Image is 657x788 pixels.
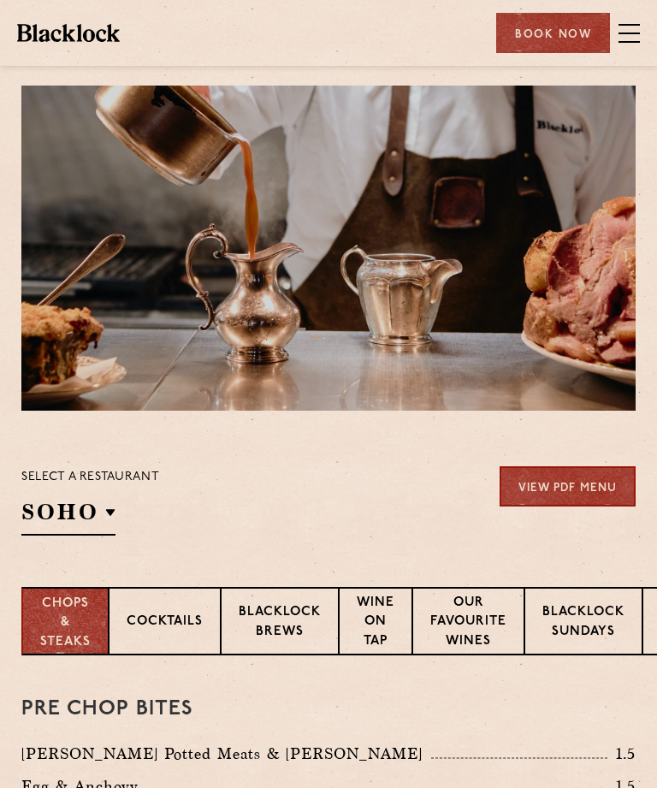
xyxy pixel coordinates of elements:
img: BL_Textured_Logo-footer-cropped.svg [17,24,120,41]
p: 1.5 [607,743,636,765]
p: [PERSON_NAME] Potted Meats & [PERSON_NAME] [21,742,431,766]
div: Book Now [496,13,610,53]
p: Cocktails [127,613,203,634]
p: Our favourite wines [430,594,506,654]
h2: SOHO [21,497,115,536]
p: Wine on Tap [357,594,394,654]
p: Select a restaurant [21,466,159,489]
a: View PDF Menu [500,466,636,507]
p: Blacklock Sundays [542,603,624,643]
h3: Pre Chop Bites [21,698,636,720]
p: Chops & Steaks [40,595,91,653]
p: Blacklock Brews [239,603,321,643]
